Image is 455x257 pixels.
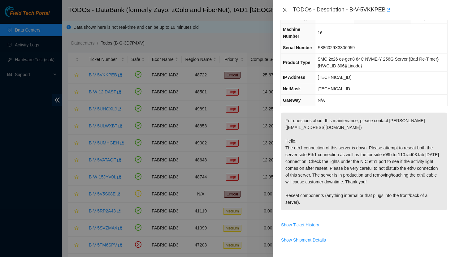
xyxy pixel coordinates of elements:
[281,221,319,228] span: Show Ticket History
[318,30,323,35] span: 16
[318,57,439,68] span: SMC 2x26 os-gen8 64C NVME-Y 256G Server {Bad Re-Timer}{HWCLID 306}{Linode}
[281,235,326,245] button: Show Shipment Details
[318,45,355,50] span: S886029X3306059
[281,237,326,243] span: Show Shipment Details
[281,220,319,230] button: Show Ticket History
[293,5,448,15] div: TODOs - Description - B-V-5VKKPEB
[318,75,351,80] span: [TECHNICAL_ID]
[283,27,300,39] span: Machine Number
[283,75,305,80] span: IP Address
[283,98,301,103] span: Gateway
[283,60,310,65] span: Product Type
[280,7,289,13] button: Close
[281,113,447,210] p: For questions about this maintenance, please contact [PERSON_NAME] ([EMAIL_ADDRESS][DOMAIN_NAME])...
[282,7,287,12] span: close
[283,86,301,91] span: NetMask
[283,45,312,50] span: Serial Number
[318,86,351,91] span: [TECHNICAL_ID]
[318,98,325,103] span: N/A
